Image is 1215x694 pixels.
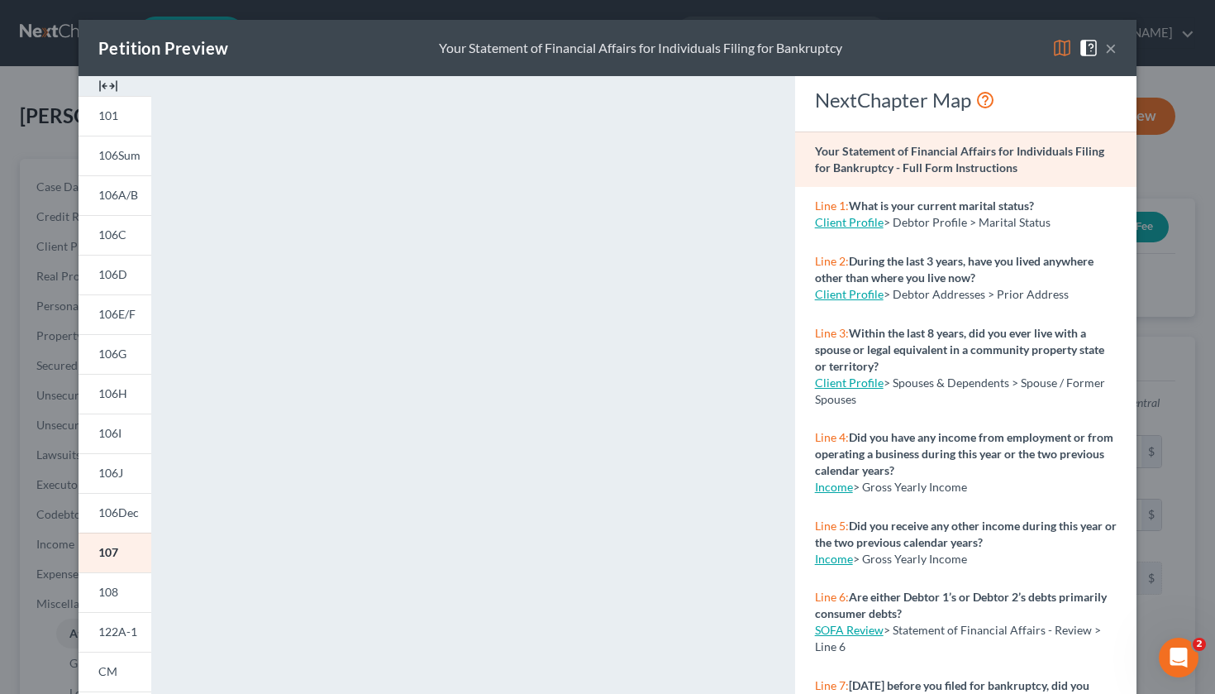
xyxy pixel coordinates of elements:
span: Line 7: [815,678,849,692]
a: 106E/F [79,294,151,334]
strong: Your Statement of Financial Affairs for Individuals Filing for Bankruptcy - Full Form Instructions [815,144,1104,175]
a: 106A/B [79,175,151,215]
span: 108 [98,585,118,599]
strong: Did you receive any other income during this year or the two previous calendar years? [815,519,1117,549]
strong: What is your current marital status? [849,199,1034,213]
a: Client Profile [815,376,884,390]
span: > Spouses & Dependents > Spouse / Former Spouses [815,376,1105,406]
a: Client Profile [815,287,884,301]
span: 106A/B [98,188,138,202]
span: 106Sum [98,148,141,162]
a: Income [815,480,853,494]
strong: During the last 3 years, have you lived anywhere other than where you live now? [815,254,1093,285]
a: SOFA Review [815,623,884,637]
span: > Gross Yearly Income [853,480,967,494]
span: 106D [98,267,127,281]
a: 106J [79,453,151,493]
a: 106C [79,215,151,255]
span: 122A-1 [98,625,137,639]
button: × [1105,38,1117,58]
span: 106E/F [98,307,136,321]
span: > Debtor Addresses > Prior Address [884,287,1069,301]
span: > Debtor Profile > Marital Status [884,215,1051,229]
iframe: Intercom live chat [1159,638,1198,677]
a: CM [79,652,151,692]
span: 106J [98,466,123,480]
span: 106H [98,386,127,400]
span: 101 [98,108,118,122]
span: Line 1: [815,199,849,213]
img: map-eea8200ae884c6f1103ae1953ef3d486a96c86aabb227e865a55264e3737af1f.svg [1052,38,1072,58]
div: NextChapter Map [815,87,1117,113]
span: Line 6: [815,590,849,604]
strong: Did you have any income from employment or from operating a business during this year or the two ... [815,430,1113,477]
img: help-close-5ba153eb36485ed6c1ea00a893f15db1cb9b99d6cae46e1a8edb6c62d00a1a76.svg [1079,38,1098,58]
span: 106I [98,426,121,440]
span: 2 [1193,638,1206,651]
a: Client Profile [815,215,884,229]
a: 108 [79,572,151,612]
span: Line 3: [815,326,849,340]
a: 106I [79,414,151,453]
a: 107 [79,533,151,572]
span: Line 4: [815,430,849,444]
span: 106C [98,227,126,242]
span: > Gross Yearly Income [853,552,967,566]
a: 101 [79,96,151,136]
div: Petition Preview [98,36,228,60]
span: Line 5: [815,519,849,533]
a: 106G [79,334,151,374]
span: 106G [98,347,126,361]
strong: Are either Debtor 1’s or Debtor 2’s debts primarily consumer debts? [815,590,1107,620]
span: 106Dec [98,505,139,519]
span: 107 [98,545,118,559]
a: 106Sum [79,136,151,175]
div: Your Statement of Financial Affairs for Individuals Filing for Bankruptcy [439,39,842,58]
a: 122A-1 [79,612,151,652]
a: 106H [79,374,151,414]
span: > Statement of Financial Affairs - Review > Line 6 [815,623,1101,653]
a: 106D [79,255,151,294]
a: 106Dec [79,493,151,533]
strong: Within the last 8 years, did you ever live with a spouse or legal equivalent in a community prope... [815,326,1104,373]
img: expand-e0f6d898513216a626fdd78e52531dac95497ffd26381d4c15ee2fc46db09dca.svg [98,76,118,96]
a: Income [815,552,853,566]
span: CM [98,664,117,678]
span: Line 2: [815,254,849,268]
